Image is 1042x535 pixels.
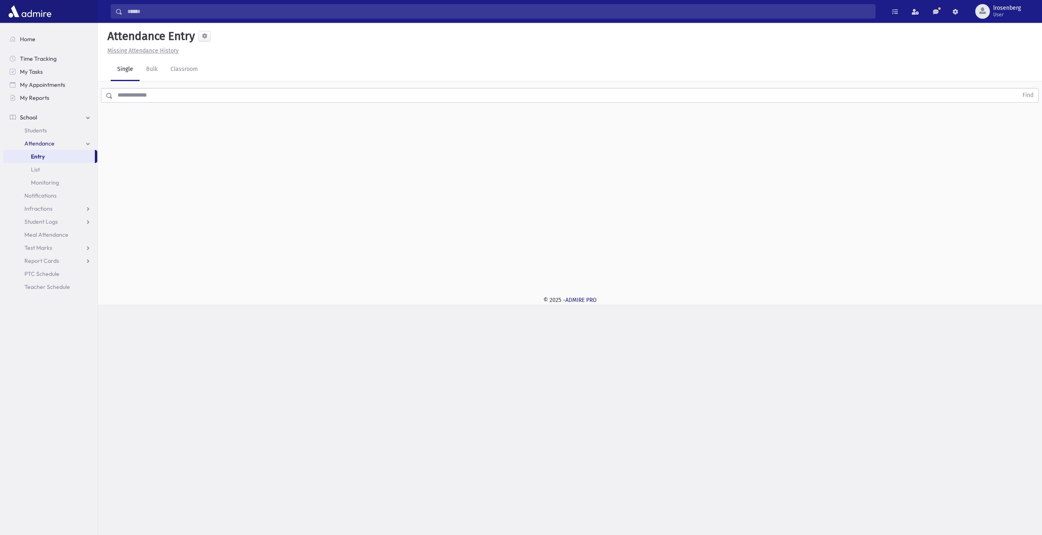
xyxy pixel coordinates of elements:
span: My Reports [20,94,49,101]
span: Monitoring [31,179,59,186]
a: My Appointments [3,78,97,91]
div: © 2025 - [111,296,1029,304]
input: Search [123,4,875,19]
a: My Reports [3,91,97,104]
h5: Attendance Entry [104,29,195,43]
span: Home [20,35,35,43]
a: List [3,163,97,176]
span: Attendance [24,140,55,147]
span: User [993,11,1021,18]
a: Single [111,58,140,81]
a: Classroom [164,58,204,81]
span: lrosenberg [993,5,1021,11]
a: Student Logs [3,215,97,228]
span: Report Cards [24,257,59,264]
span: Teacher Schedule [24,283,70,291]
a: Time Tracking [3,52,97,65]
a: ADMIRE PRO [565,297,597,304]
a: Monitoring [3,176,97,189]
a: Attendance [3,137,97,150]
a: Test Marks [3,241,97,254]
span: My Tasks [20,68,43,75]
span: Student Logs [24,218,58,225]
u: Missing Attendance History [107,47,179,54]
a: Missing Attendance History [104,47,179,54]
a: My Tasks [3,65,97,78]
span: Notifications [24,192,57,199]
a: Teacher Schedule [3,280,97,293]
a: School [3,111,97,124]
span: PTC Schedule [24,270,59,277]
span: Time Tracking [20,55,57,62]
a: Notifications [3,189,97,202]
span: Test Marks [24,244,52,251]
a: Bulk [140,58,164,81]
span: Infractions [24,205,53,212]
a: Meal Attendance [3,228,97,241]
img: AdmirePro [7,3,53,20]
span: Entry [31,153,45,160]
button: Find [1018,88,1038,102]
a: PTC Schedule [3,267,97,280]
a: Home [3,33,97,46]
span: List [31,166,40,173]
span: Students [24,127,47,134]
span: School [20,114,37,121]
a: Report Cards [3,254,97,267]
a: Students [3,124,97,137]
a: Infractions [3,202,97,215]
span: Meal Attendance [24,231,68,238]
a: Entry [3,150,95,163]
span: My Appointments [20,81,65,88]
